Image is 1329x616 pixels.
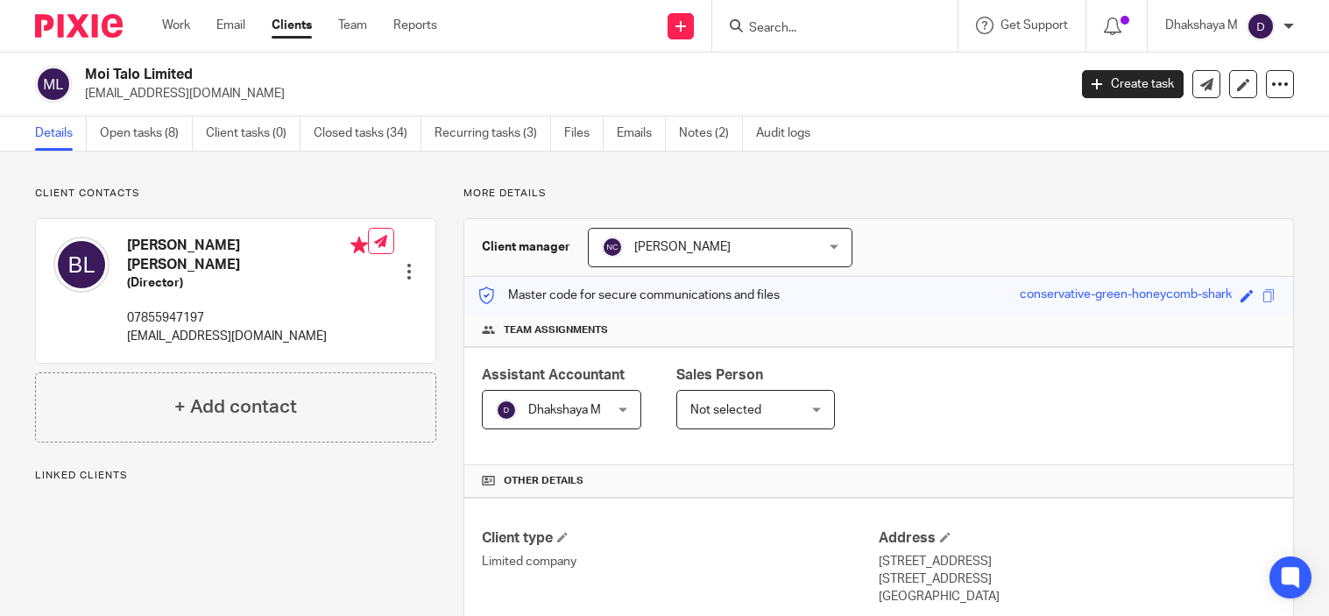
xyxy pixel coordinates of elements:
[679,117,743,151] a: Notes (2)
[496,400,517,421] img: svg%3E
[482,238,570,256] h3: Client manager
[690,404,761,416] span: Not selected
[100,117,193,151] a: Open tasks (8)
[35,14,123,38] img: Pixie
[879,553,1276,570] p: [STREET_ADDRESS]
[127,274,368,292] h5: (Director)
[53,237,110,293] img: svg%3E
[85,85,1056,103] p: [EMAIL_ADDRESS][DOMAIN_NAME]
[747,21,905,37] input: Search
[85,66,861,84] h2: Moi Talo Limited
[435,117,551,151] a: Recurring tasks (3)
[127,328,368,345] p: [EMAIL_ADDRESS][DOMAIN_NAME]
[879,588,1276,605] p: [GEOGRAPHIC_DATA]
[477,287,780,304] p: Master code for secure communications and files
[174,393,297,421] h4: + Add contact
[1165,17,1238,34] p: Dhakshaya M
[314,117,421,151] a: Closed tasks (34)
[482,529,879,548] h4: Client type
[393,17,437,34] a: Reports
[206,117,300,151] a: Client tasks (0)
[879,529,1276,548] h4: Address
[35,469,436,483] p: Linked clients
[617,117,666,151] a: Emails
[35,187,436,201] p: Client contacts
[756,117,824,151] a: Audit logs
[216,17,245,34] a: Email
[482,368,625,382] span: Assistant Accountant
[272,17,312,34] a: Clients
[879,570,1276,588] p: [STREET_ADDRESS]
[463,187,1294,201] p: More details
[504,323,608,337] span: Team assignments
[602,237,623,258] img: svg%3E
[1082,70,1184,98] a: Create task
[1020,286,1232,306] div: conservative-green-honeycomb-shark
[528,404,601,416] span: Dhakshaya M
[338,17,367,34] a: Team
[1000,19,1068,32] span: Get Support
[162,17,190,34] a: Work
[564,117,604,151] a: Files
[350,237,368,254] i: Primary
[634,241,731,253] span: [PERSON_NAME]
[504,474,583,488] span: Other details
[482,553,879,570] p: Limited company
[1247,12,1275,40] img: svg%3E
[35,66,72,103] img: svg%3E
[35,117,87,151] a: Details
[127,309,368,327] p: 07855947197
[676,368,763,382] span: Sales Person
[127,237,368,274] h4: [PERSON_NAME] [PERSON_NAME]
